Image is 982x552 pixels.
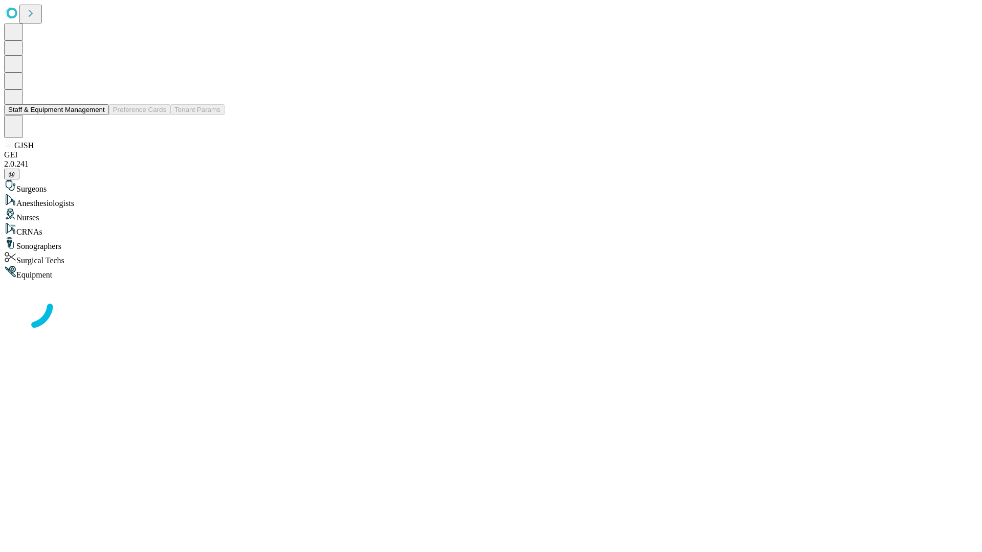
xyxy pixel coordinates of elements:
[4,159,978,169] div: 2.0.241
[14,141,34,150] span: GJSH
[4,150,978,159] div: GEI
[4,265,978,280] div: Equipment
[4,179,978,194] div: Surgeons
[4,251,978,265] div: Surgical Techs
[170,104,225,115] button: Tenant Params
[4,222,978,237] div: CRNAs
[4,104,109,115] button: Staff & Equipment Management
[8,170,15,178] span: @
[4,208,978,222] div: Nurses
[4,237,978,251] div: Sonographers
[109,104,170,115] button: Preference Cards
[4,194,978,208] div: Anesthesiologists
[4,169,19,179] button: @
